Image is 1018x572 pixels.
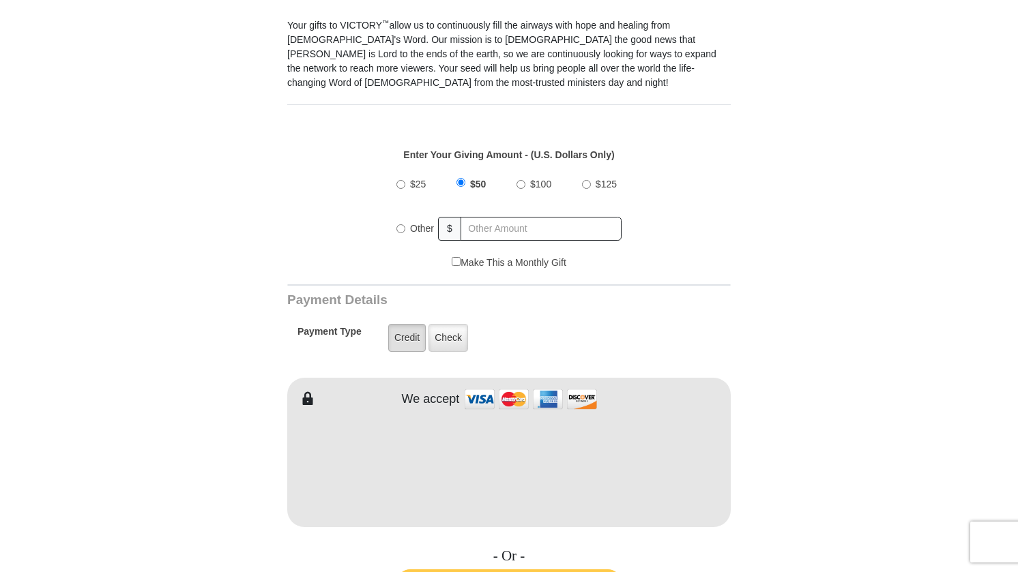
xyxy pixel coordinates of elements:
[402,392,460,407] h4: We accept
[297,326,362,344] h5: Payment Type
[452,257,461,266] input: Make This a Monthly Gift
[470,179,486,190] span: $50
[596,179,617,190] span: $125
[461,217,622,241] input: Other Amount
[410,179,426,190] span: $25
[530,179,551,190] span: $100
[388,324,426,352] label: Credit
[287,18,731,90] p: Your gifts to VICTORY allow us to continuously fill the airways with hope and healing from [DEMOG...
[382,18,390,27] sup: ™
[287,292,635,308] h3: Payment Details
[410,223,434,234] span: Other
[463,385,599,414] img: credit cards accepted
[452,256,566,270] label: Make This a Monthly Gift
[287,547,731,565] h4: - Or -
[428,324,468,352] label: Check
[403,149,614,160] strong: Enter Your Giving Amount - (U.S. Dollars Only)
[438,217,461,241] span: $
